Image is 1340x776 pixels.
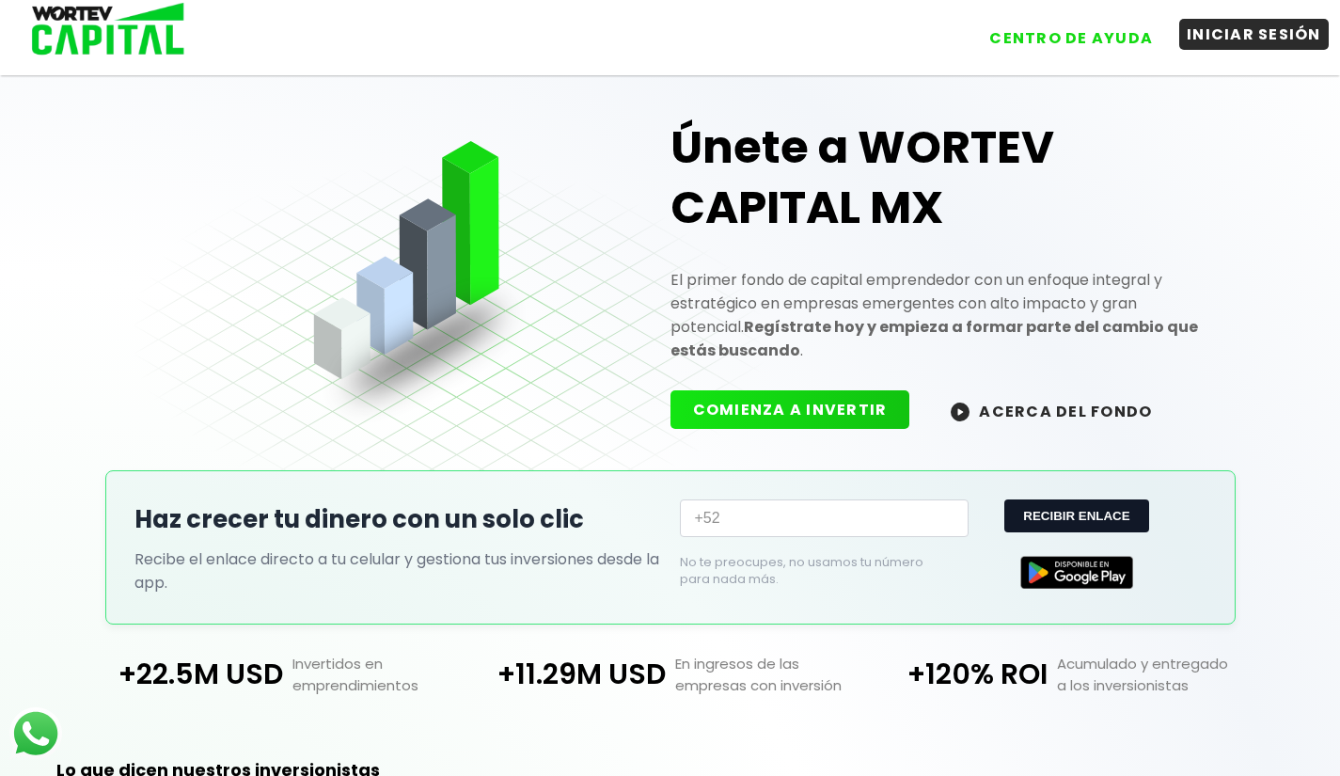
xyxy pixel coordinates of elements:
[283,653,479,696] p: Invertidos en emprendimientos
[928,390,1174,431] button: ACERCA DEL FONDO
[9,707,62,760] img: logos_whatsapp-icon.242b2217.svg
[670,399,929,420] a: COMIENZA A INVERTIR
[982,23,1160,54] button: CENTRO DE AYUDA
[666,653,861,696] p: En ingresos de las empresas con inversión
[670,390,910,429] button: COMIENZA A INVERTIR
[97,653,283,696] p: +22.5M USD
[861,653,1048,696] p: +120% ROI
[670,268,1206,362] p: El primer fondo de capital emprendedor con un enfoque integral y estratégico en empresas emergent...
[134,547,661,594] p: Recibe el enlace directo a tu celular y gestiona tus inversiones desde la app.
[134,501,661,538] h2: Haz crecer tu dinero con un solo clic
[1048,653,1243,696] p: Acumulado y entregado a los inversionistas
[951,403,970,421] img: wortev-capital-acerca-del-fondo
[1179,19,1329,50] button: INICIAR SESIÓN
[1020,556,1133,589] img: Google Play
[1004,499,1148,532] button: RECIBIR ENLACE
[680,554,938,588] p: No te preocupes, no usamos tu número para nada más.
[670,316,1198,361] strong: Regístrate hoy y empieza a formar parte del cambio que estás buscando
[670,118,1206,238] h1: Únete a WORTEV CAPITAL MX
[479,653,665,696] p: +11.29M USD
[963,8,1160,54] a: CENTRO DE AYUDA
[1160,8,1329,54] a: INICIAR SESIÓN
